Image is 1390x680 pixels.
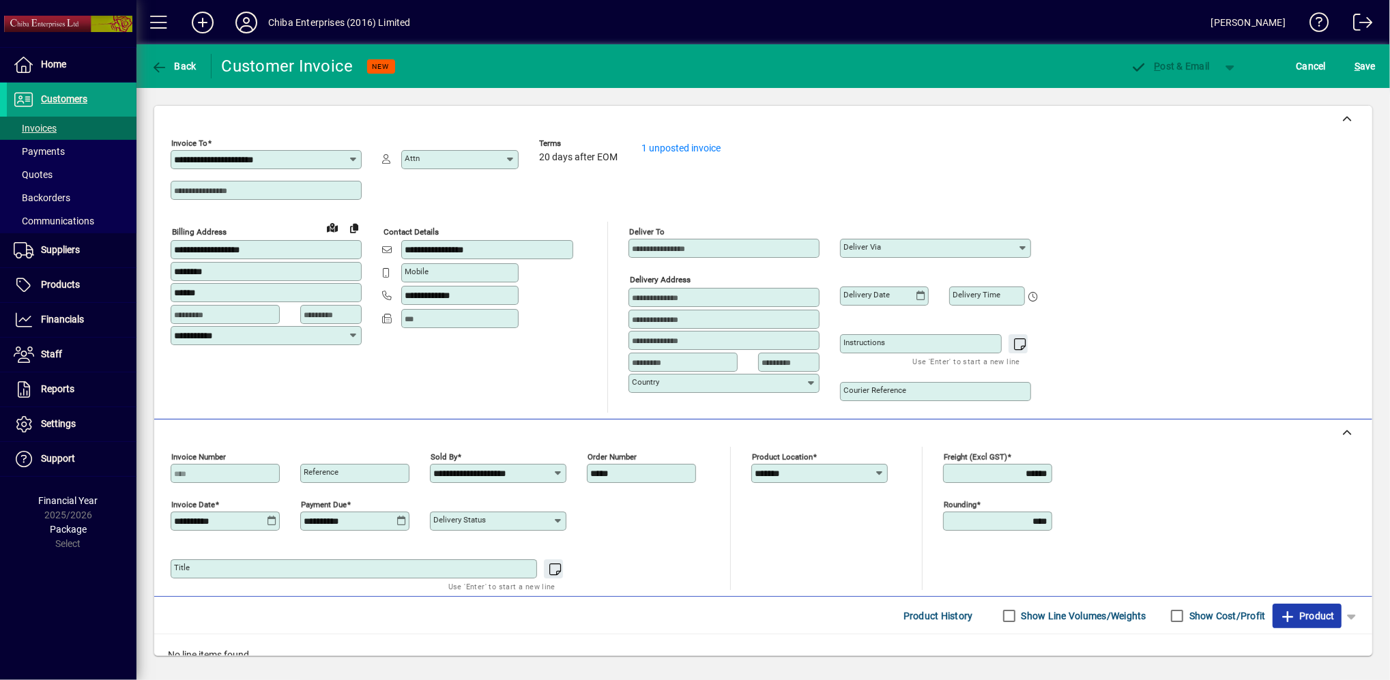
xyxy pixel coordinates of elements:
[944,452,1007,462] mat-label: Freight (excl GST)
[1293,54,1330,78] button: Cancel
[629,227,665,237] mat-label: Deliver To
[405,153,420,163] mat-label: Attn
[7,303,136,337] a: Financials
[154,634,1372,676] div: No line items found
[1155,61,1161,72] span: P
[843,242,881,252] mat-label: Deliver via
[171,138,207,148] mat-label: Invoice To
[14,216,94,226] span: Communications
[171,500,215,509] mat-label: Invoice date
[50,524,87,535] span: Package
[301,500,347,509] mat-label: Payment due
[147,54,200,78] button: Back
[944,500,976,509] mat-label: Rounding
[898,604,979,628] button: Product History
[1131,61,1210,72] span: ost & Email
[1351,54,1379,78] button: Save
[151,61,197,72] span: Back
[343,217,365,239] button: Copy to Delivery address
[405,267,429,276] mat-label: Mobile
[41,93,87,104] span: Customers
[1343,3,1373,47] a: Logout
[14,146,65,157] span: Payments
[7,442,136,476] a: Support
[7,209,136,233] a: Communications
[539,152,618,163] span: 20 days after EOM
[41,418,76,429] span: Settings
[39,495,98,506] span: Financial Year
[431,452,457,462] mat-label: Sold by
[7,268,136,302] a: Products
[7,407,136,441] a: Settings
[1299,3,1329,47] a: Knowledge Base
[433,515,486,524] mat-label: Delivery status
[7,338,136,372] a: Staff
[448,578,555,594] mat-hint: Use 'Enter' to start a new line
[7,233,136,267] a: Suppliers
[41,314,84,325] span: Financials
[641,143,721,153] a: 1 unposted invoice
[41,59,66,70] span: Home
[1297,55,1327,77] span: Cancel
[304,467,338,477] mat-label: Reference
[222,55,353,77] div: Customer Invoice
[41,244,80,255] span: Suppliers
[7,140,136,163] a: Payments
[843,338,885,347] mat-label: Instructions
[373,62,390,71] span: NEW
[1273,604,1342,628] button: Product
[14,192,70,203] span: Backorders
[539,139,621,148] span: Terms
[14,123,57,134] span: Invoices
[174,563,190,572] mat-label: Title
[171,452,226,462] mat-label: Invoice number
[843,290,890,299] mat-label: Delivery date
[181,10,225,35] button: Add
[41,349,62,359] span: Staff
[7,117,136,140] a: Invoices
[1187,609,1266,623] label: Show Cost/Profit
[321,216,343,238] a: View on map
[14,169,53,180] span: Quotes
[7,48,136,82] a: Home
[41,279,80,290] span: Products
[1124,54,1217,78] button: Post & Email
[1279,605,1335,627] span: Product
[752,452,813,462] mat-label: Product location
[1211,12,1286,33] div: [PERSON_NAME]
[843,385,906,395] mat-label: Courier Reference
[7,186,136,209] a: Backorders
[41,383,74,394] span: Reports
[953,290,1000,299] mat-label: Delivery time
[7,372,136,406] a: Reports
[903,605,973,627] span: Product History
[225,10,268,35] button: Profile
[913,353,1020,369] mat-hint: Use 'Enter' to start a new line
[632,377,659,387] mat-label: Country
[1355,55,1376,77] span: ave
[41,453,75,464] span: Support
[1355,61,1360,72] span: S
[7,163,136,186] a: Quotes
[588,452,637,462] mat-label: Order number
[268,12,411,33] div: Chiba Enterprises (2016) Limited
[136,54,212,78] app-page-header-button: Back
[1019,609,1146,623] label: Show Line Volumes/Weights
